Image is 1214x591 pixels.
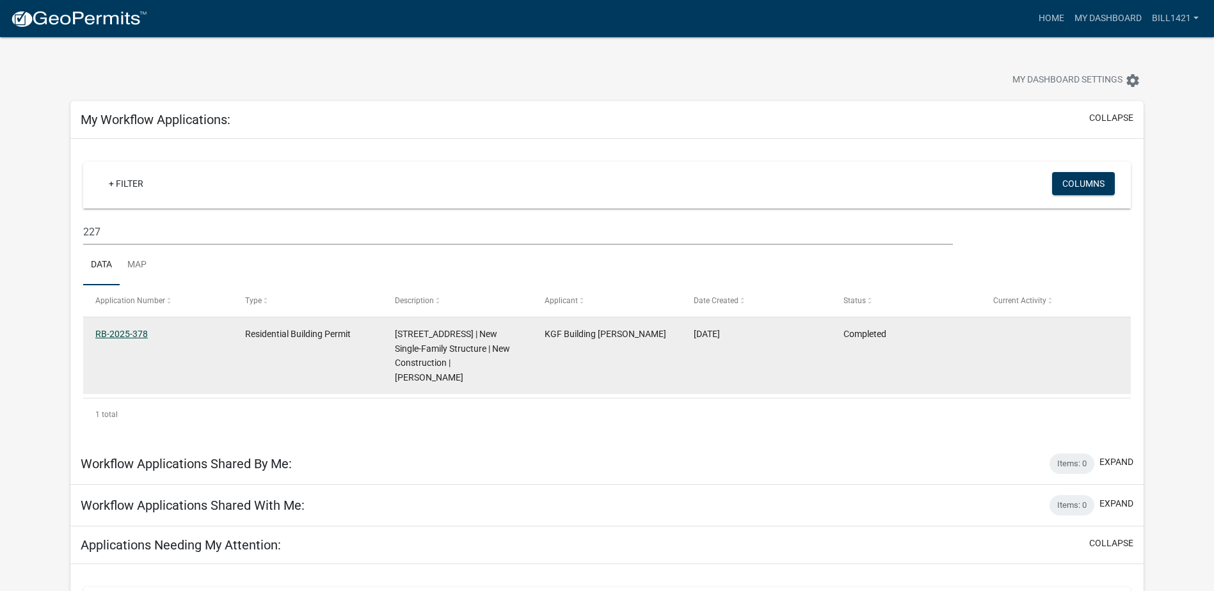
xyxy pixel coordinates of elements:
span: Application Number [95,296,165,305]
button: My Dashboard Settingssettings [1002,68,1151,93]
span: Date Created [694,296,739,305]
a: Home [1034,6,1069,31]
span: 227 HALCYON ROAD Lot Number: 11 | New Single-Family Structure | New Construction | Bill Simpson [395,329,510,382]
h5: My Workflow Applications: [81,112,230,127]
a: Data [83,245,120,286]
h5: Applications Needing My Attention: [81,537,281,553]
span: Status [843,296,866,305]
span: Completed [843,329,886,339]
span: Applicant [545,296,578,305]
datatable-header-cell: Description [383,285,532,316]
input: Search for applications [83,219,953,245]
button: Columns [1052,172,1115,195]
button: collapse [1089,537,1133,550]
a: My Dashboard [1069,6,1147,31]
h5: Workflow Applications Shared With Me: [81,498,305,513]
span: Description [395,296,434,305]
datatable-header-cell: Date Created [682,285,831,316]
datatable-header-cell: Applicant [532,285,682,316]
button: expand [1099,455,1133,469]
a: Map [120,245,154,286]
span: 03/11/2025 [694,329,720,339]
span: KGF Building Bill Simpson [545,329,666,339]
div: 1 total [83,398,1131,430]
a: RB-2025-378 [95,329,148,339]
datatable-header-cell: Application Number [83,285,233,316]
span: Type [245,296,262,305]
h5: Workflow Applications Shared By Me: [81,456,292,471]
a: Bill1421 [1147,6,1204,31]
a: + Filter [99,172,154,195]
datatable-header-cell: Type [233,285,383,316]
button: collapse [1089,111,1133,125]
datatable-header-cell: Status [831,285,981,316]
span: Residential Building Permit [245,329,351,339]
span: Current Activity [993,296,1046,305]
i: settings [1125,73,1140,88]
datatable-header-cell: Current Activity [981,285,1131,316]
span: My Dashboard Settings [1012,73,1122,88]
button: expand [1099,497,1133,510]
div: Items: 0 [1050,453,1094,474]
div: collapse [70,139,1144,443]
div: Items: 0 [1050,495,1094,516]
